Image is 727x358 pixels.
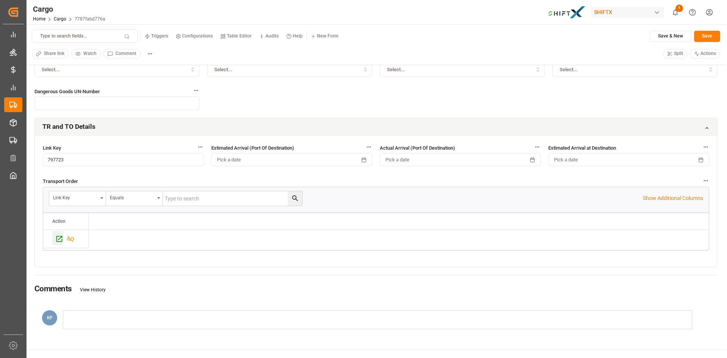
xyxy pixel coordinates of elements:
button: Watch [71,49,101,59]
span: Select... [387,66,405,73]
small: Help [293,34,303,38]
span: 1 [676,5,683,12]
button: SHIFTX [591,5,667,19]
button: Actions [690,49,721,59]
img: Bildschirmfoto%202024-11-13%20um%2009.31.44.png_1731487080.png [548,6,586,19]
button: Split [663,49,687,59]
button: Save [694,31,720,42]
span: Select... [214,66,232,73]
button: search button [288,191,302,206]
button: Save & New [650,31,691,42]
button: Audits [255,31,282,42]
a: Cargo [54,16,66,22]
span: Estimated Arrival (Port Of Destination) [211,144,294,152]
span: Pick a date [217,156,241,163]
small: Triggers [151,34,168,38]
a: Home [33,16,45,22]
span: Estimated Arrival at Destination [548,144,616,152]
span: Select... [560,66,578,73]
div: Cargo [33,3,105,15]
span: Dangerous Goods UN-Number [34,88,100,95]
span: KF [47,315,53,320]
button: show 1 new notifications [667,4,684,21]
div: Link Key [53,192,98,201]
button: Help Center [684,4,701,21]
button: New Form [307,31,342,42]
span: Select... [42,66,60,73]
small: Configurations [182,34,213,38]
button: Type to search fields... [32,30,138,43]
div: Equals [110,192,154,201]
h2: TR and TO Details [42,122,95,131]
p: Show Additional Columns [643,194,703,202]
div: SHIFTX [591,7,664,18]
span: Watch [83,50,97,57]
button: Triggers [141,31,172,42]
button: Pick a date [211,153,372,166]
span: Pick a date [554,156,578,163]
span: Link Key [43,144,61,152]
span: Comment [115,50,136,57]
small: Table Editor [227,34,251,38]
input: Type to search [163,191,302,206]
span: Pick a date [385,156,409,163]
span: Transport Order [43,177,78,185]
button: Pick a date [380,153,541,166]
span: Share link [44,50,64,57]
button: Comment [103,49,140,59]
a: View History [80,287,106,292]
button: open menu [49,191,106,206]
small: Audits [265,34,279,38]
div: Action [52,219,66,224]
p: Type to search fields... [40,33,87,40]
button: open menu [106,191,163,206]
small: New Form [317,34,339,38]
button: Configurations [172,31,217,42]
button: Share link [32,49,69,59]
button: Pick a date [548,153,709,166]
h3: Comments [34,283,72,294]
button: Help [282,31,306,42]
span: Actual Arrival (Port Of Destination) [380,144,455,152]
button: Table Editor [217,31,255,42]
div: Press SPACE to select this row. [43,230,89,248]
